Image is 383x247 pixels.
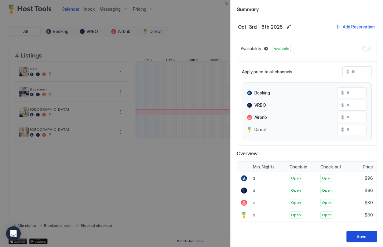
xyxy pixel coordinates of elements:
[254,90,270,96] span: Booking
[341,102,344,108] span: $
[334,23,376,31] button: Add Reservation
[291,200,301,205] span: Open
[320,164,341,170] span: Check-out
[237,5,377,13] span: Summary
[341,90,344,96] span: $
[343,24,375,30] div: Add Reservation
[357,233,367,240] div: Save
[238,24,283,30] span: Oct, 3rd - 6th 2025
[341,115,344,120] span: $
[322,188,332,193] span: Open
[254,115,267,120] span: Airbnb
[262,45,270,52] button: Blocked dates override all pricing rules and remain unavailable until manually unblocked
[291,188,301,193] span: Open
[253,188,255,193] span: 3
[254,102,266,108] span: VRBO
[242,69,292,75] span: Apply price to all channels
[365,188,373,193] span: $96
[365,212,373,218] span: $80
[237,150,377,157] span: Overview
[346,69,349,75] span: $
[291,212,301,218] span: Open
[253,176,255,181] span: 3
[285,23,292,31] button: Edit date range
[253,201,255,205] span: 3
[322,175,332,181] span: Open
[253,164,275,170] span: Min. Nights
[363,164,373,170] span: Price
[322,200,332,205] span: Open
[291,175,301,181] span: Open
[290,164,307,170] span: Check-in
[365,175,373,181] span: $96
[341,127,344,132] span: $
[6,226,21,241] div: Open Intercom Messenger
[346,231,377,242] button: Save
[254,127,267,132] span: Direct
[322,212,332,218] span: Open
[365,200,373,205] span: $80
[274,46,289,51] span: Available
[241,46,261,51] span: Availability
[253,213,255,217] span: 3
